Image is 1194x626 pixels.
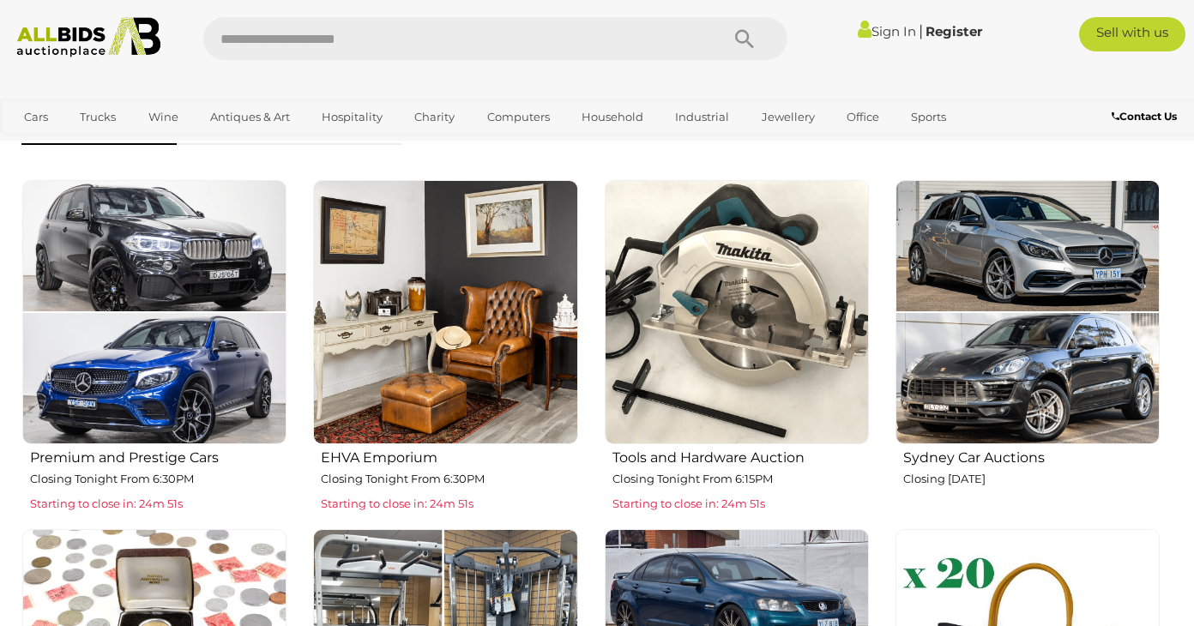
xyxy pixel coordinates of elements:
a: Hospitality [311,103,394,131]
b: Contact Us [1112,110,1177,123]
a: Jewellery [751,103,826,131]
a: Trucks [69,103,127,131]
a: Tools and Hardware Auction Closing Tonight From 6:15PM Starting to close in: 24m 51s [604,179,869,515]
h2: Tools and Hardware Auction [612,446,869,466]
a: [GEOGRAPHIC_DATA] [13,131,157,160]
button: Search [702,17,787,60]
p: Closing Tonight From 6:30PM [30,469,286,489]
a: Household [570,103,654,131]
a: Computers [476,103,561,131]
a: EHVA Emporium Closing Tonight From 6:30PM Starting to close in: 24m 51s [312,179,577,515]
a: Industrial [664,103,740,131]
a: Wine [137,103,190,131]
img: Allbids.com.au [9,17,168,57]
h2: Sydney Car Auctions [903,446,1160,466]
span: Starting to close in: 24m 51s [612,497,765,510]
img: Premium and Prestige Cars [22,180,286,444]
a: Sign In [858,23,916,39]
a: Sell with us [1079,17,1185,51]
p: Closing [DATE] [903,469,1160,489]
h2: EHVA Emporium [321,446,577,466]
a: Cars [13,103,59,131]
a: Sydney Car Auctions Closing [DATE] [895,179,1160,515]
span: Starting to close in: 24m 51s [321,497,473,510]
span: Starting to close in: 24m 51s [30,497,183,510]
span: | [919,21,923,40]
a: Sports [900,103,957,131]
p: Closing Tonight From 6:15PM [612,469,869,489]
img: EHVA Emporium [313,180,577,444]
h2: Premium and Prestige Cars [30,446,286,466]
a: Register [926,23,982,39]
a: Charity [403,103,466,131]
a: Office [835,103,890,131]
a: Contact Us [1112,107,1181,126]
p: Closing Tonight From 6:30PM [321,469,577,489]
img: Tools and Hardware Auction [605,180,869,444]
a: Premium and Prestige Cars Closing Tonight From 6:30PM Starting to close in: 24m 51s [21,179,286,515]
img: Sydney Car Auctions [895,180,1160,444]
a: Antiques & Art [199,103,301,131]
